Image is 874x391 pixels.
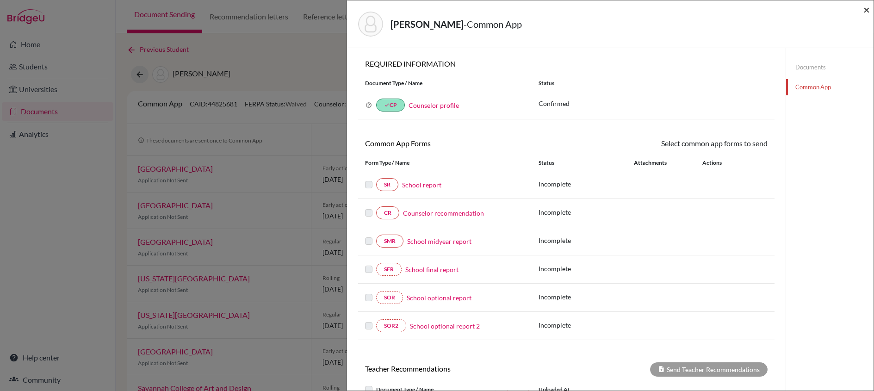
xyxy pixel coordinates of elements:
[539,236,634,245] p: Incomplete
[376,263,402,276] a: SFR
[634,159,691,167] div: Attachments
[539,320,634,330] p: Incomplete
[539,264,634,273] p: Incomplete
[376,235,403,248] a: SMR
[358,364,566,373] h6: Teacher Recommendations
[407,236,471,246] a: School midyear report
[410,321,480,331] a: School optional report 2
[786,59,874,75] a: Documents
[786,79,874,95] a: Common App
[405,265,459,274] a: School final report
[376,99,405,112] a: doneCP
[539,159,634,167] div: Status
[464,19,522,30] span: - Common App
[863,4,870,15] button: Close
[409,101,459,109] a: Counselor profile
[407,293,471,303] a: School optional report
[384,102,390,108] i: done
[358,139,566,148] h6: Common App Forms
[539,99,768,108] p: Confirmed
[539,292,634,302] p: Incomplete
[376,319,406,332] a: SOR2
[650,362,768,377] div: Send Teacher Recommendations
[376,178,398,191] a: SR
[691,159,749,167] div: Actions
[539,179,634,189] p: Incomplete
[358,79,532,87] div: Document Type / Name
[403,208,484,218] a: Counselor recommendation
[376,206,399,219] a: CR
[376,291,403,304] a: SOR
[358,159,532,167] div: Form Type / Name
[402,180,441,190] a: School report
[566,138,775,149] div: Select common app forms to send
[863,3,870,16] span: ×
[539,207,634,217] p: Incomplete
[358,59,775,68] h6: REQUIRED INFORMATION
[391,19,464,30] strong: [PERSON_NAME]
[532,79,775,87] div: Status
